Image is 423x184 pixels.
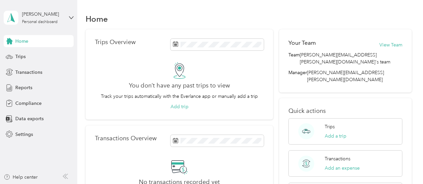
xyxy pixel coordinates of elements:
span: Settings [15,131,33,138]
p: Trips Overview [95,39,136,46]
p: Transactions [325,155,350,162]
iframe: Everlance-gr Chat Button Frame [386,147,423,184]
p: Quick actions [288,108,402,115]
button: View Team [379,41,402,48]
span: [PERSON_NAME][EMAIL_ADDRESS][PERSON_NAME][DOMAIN_NAME]'s team [300,51,402,65]
span: [PERSON_NAME][EMAIL_ADDRESS][PERSON_NAME][DOMAIN_NAME] [307,70,384,82]
span: Data exports [15,115,44,122]
span: Trips [15,53,26,60]
p: Trips [325,123,335,130]
h2: You don’t have any past trips to view [129,82,230,89]
span: Manager [288,69,307,83]
button: Add an expense [325,165,360,172]
button: Help center [4,174,38,181]
h2: Your Team [288,39,316,47]
span: Transactions [15,69,42,76]
h1: Home [86,15,108,22]
span: Home [15,38,28,45]
p: Track your trips automatically with the Everlance app or manually add a trip [101,93,258,100]
button: Add a trip [325,133,346,140]
span: Compliance [15,100,42,107]
button: Add trip [171,103,189,110]
p: Transactions Overview [95,135,157,142]
div: Personal dashboard [22,20,58,24]
span: Reports [15,84,32,91]
div: [PERSON_NAME] [22,11,64,18]
span: Team [288,51,300,65]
